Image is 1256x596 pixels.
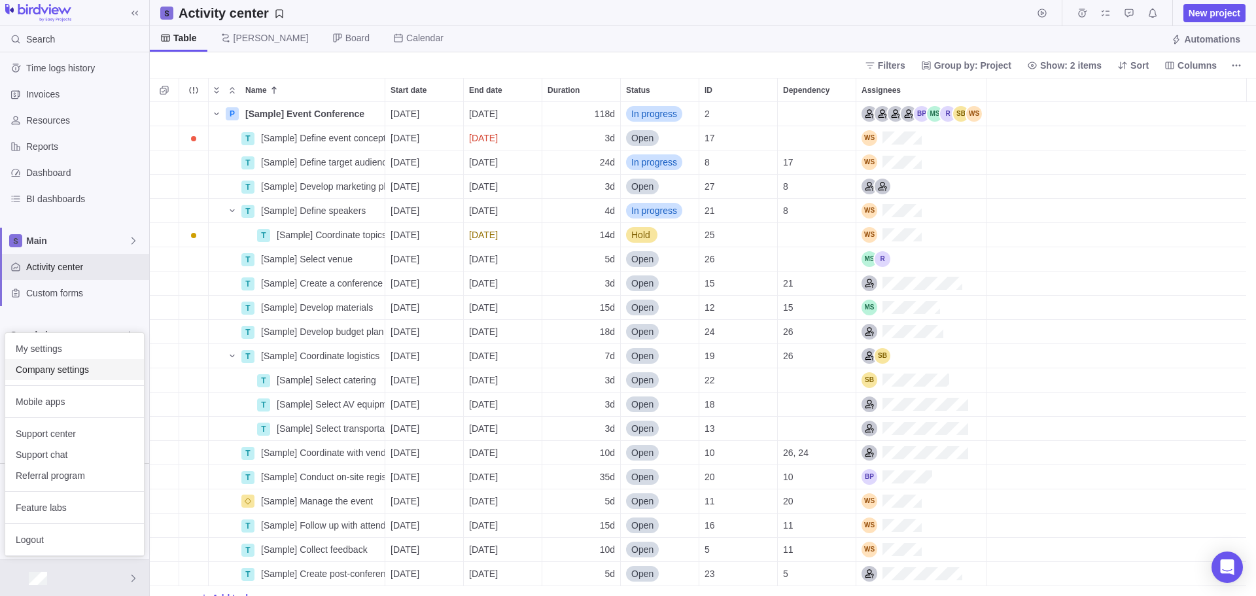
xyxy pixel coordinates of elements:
span: Logout [16,533,133,546]
a: Company settings [5,359,144,380]
a: Mobile apps [5,391,144,412]
span: My settings [16,342,133,355]
a: Feature labs [5,497,144,518]
a: Support chat [5,444,144,465]
span: Company settings [16,363,133,376]
a: Logout [5,529,144,550]
span: Support center [16,427,133,440]
span: Referral program [16,469,133,482]
span: Feature labs [16,501,133,514]
a: Referral program [5,465,144,486]
div: Ram [8,570,24,586]
a: My settings [5,338,144,359]
span: Support chat [16,448,133,461]
a: Support center [5,423,144,444]
span: Mobile apps [16,395,133,408]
